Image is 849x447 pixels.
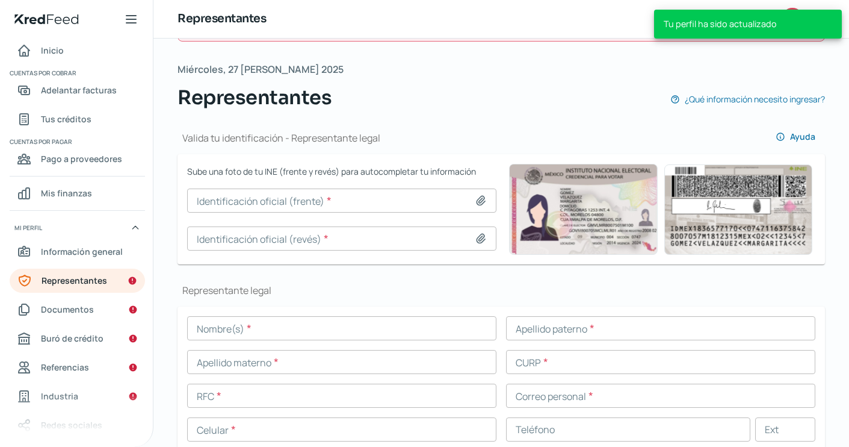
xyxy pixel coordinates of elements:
[41,417,102,433] span: Redes sociales
[10,181,145,205] a: Mis finanzas
[41,151,122,166] span: Pago a proveedores
[509,164,658,255] img: Ejemplo de identificación oficial (frente)
[41,43,64,58] span: Inicio
[41,331,103,346] span: Buró de crédito
[178,10,266,28] h1: Representantes
[10,67,143,78] span: Cuentas por cobrar
[10,39,145,63] a: Inicio
[41,389,78,404] span: Industria
[790,133,815,141] span: Ayuda
[654,10,842,39] div: Tu perfil ha sido actualizado
[10,136,143,147] span: Cuentas por pagar
[10,384,145,408] a: Industria
[664,164,812,255] img: Ejemplo de identificación oficial (revés)
[178,83,332,112] span: Representantes
[14,222,42,233] span: Mi perfil
[42,273,107,288] span: Representantes
[178,131,380,145] h1: Valida tu identificación - Representante legal
[178,284,825,297] h1: Representante legal
[10,355,145,380] a: Referencias
[10,107,145,131] a: Tus créditos
[41,244,123,259] span: Información general
[41,83,117,98] span: Adelantar facturas
[41,360,89,375] span: Referencias
[41,111,91,127] span: Tus créditos
[10,327,145,351] a: Buró de crédito
[685,92,825,107] span: ¿Qué información necesito ingresar?
[41,302,94,317] span: Documentos
[187,164,496,179] span: Sube una foto de tu INE (frente y revés) para autocompletar tu información
[10,147,145,171] a: Pago a proveedores
[10,269,145,293] a: Representantes
[41,186,92,201] span: Mis finanzas
[10,298,145,322] a: Documentos
[10,413,145,437] a: Redes sociales
[10,78,145,102] a: Adelantar facturas
[178,61,344,78] span: Miércoles, 27 [PERSON_NAME] 2025
[766,125,825,149] button: Ayuda
[10,240,145,264] a: Información general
